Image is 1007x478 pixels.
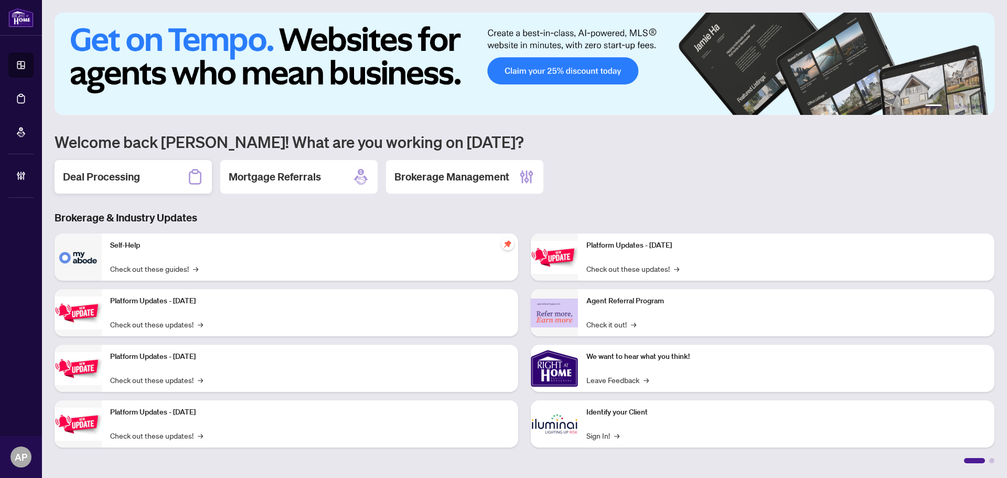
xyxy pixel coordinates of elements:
p: We want to hear what you think! [586,351,986,363]
a: Check it out!→ [586,318,636,330]
p: Platform Updates - [DATE] [110,295,510,307]
a: Check out these guides!→ [110,263,198,274]
p: Agent Referral Program [586,295,986,307]
span: → [193,263,198,274]
h2: Brokerage Management [394,169,509,184]
img: We want to hear what you think! [531,345,578,392]
img: Platform Updates - July 8, 2025 [55,408,102,441]
p: Platform Updates - [DATE] [110,407,510,418]
button: 2 [946,104,950,109]
span: → [198,430,203,441]
img: Self-Help [55,233,102,281]
img: Slide 0 [55,13,994,115]
span: → [644,374,649,386]
h3: Brokerage & Industry Updates [55,210,994,225]
img: Identify your Client [531,400,578,448]
img: Platform Updates - June 23, 2025 [531,241,578,274]
span: → [631,318,636,330]
a: Check out these updates!→ [110,430,203,441]
button: Open asap [965,441,997,473]
img: Platform Updates - September 16, 2025 [55,296,102,330]
a: Check out these updates!→ [110,318,203,330]
p: Identify your Client [586,407,986,418]
img: Platform Updates - July 21, 2025 [55,352,102,385]
p: Platform Updates - [DATE] [110,351,510,363]
p: Self-Help [110,240,510,251]
a: Sign In!→ [586,430,619,441]
h1: Welcome back [PERSON_NAME]! What are you working on [DATE]? [55,132,994,152]
span: → [614,430,619,441]
button: 4 [963,104,967,109]
h2: Deal Processing [63,169,140,184]
p: Platform Updates - [DATE] [586,240,986,251]
img: logo [8,8,34,27]
span: → [198,318,203,330]
span: pushpin [501,238,514,250]
button: 5 [971,104,976,109]
a: Leave Feedback→ [586,374,649,386]
button: 3 [955,104,959,109]
button: 6 [980,104,984,109]
img: Agent Referral Program [531,299,578,327]
a: Check out these updates!→ [110,374,203,386]
button: 1 [925,104,942,109]
span: → [674,263,679,274]
span: → [198,374,203,386]
h2: Mortgage Referrals [229,169,321,184]
span: AP [15,450,27,464]
a: Check out these updates!→ [586,263,679,274]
